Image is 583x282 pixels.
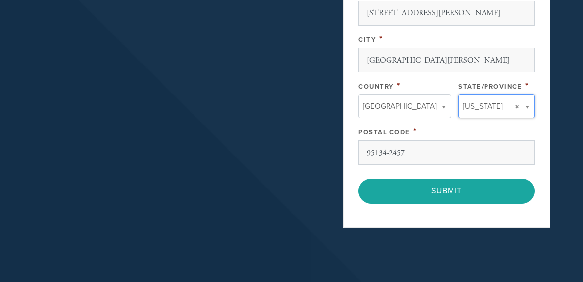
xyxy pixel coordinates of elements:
[379,33,383,44] span: This field is required.
[413,126,417,137] span: This field is required.
[358,94,451,118] a: [GEOGRAPHIC_DATA]
[358,83,394,91] label: Country
[458,94,535,118] a: [US_STATE]
[463,100,503,113] span: [US_STATE]
[458,83,522,91] label: State/Province
[363,100,437,113] span: [GEOGRAPHIC_DATA]
[358,179,535,203] input: Submit
[397,80,401,91] span: This field is required.
[525,80,529,91] span: This field is required.
[358,36,376,44] label: City
[358,128,410,136] label: Postal Code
